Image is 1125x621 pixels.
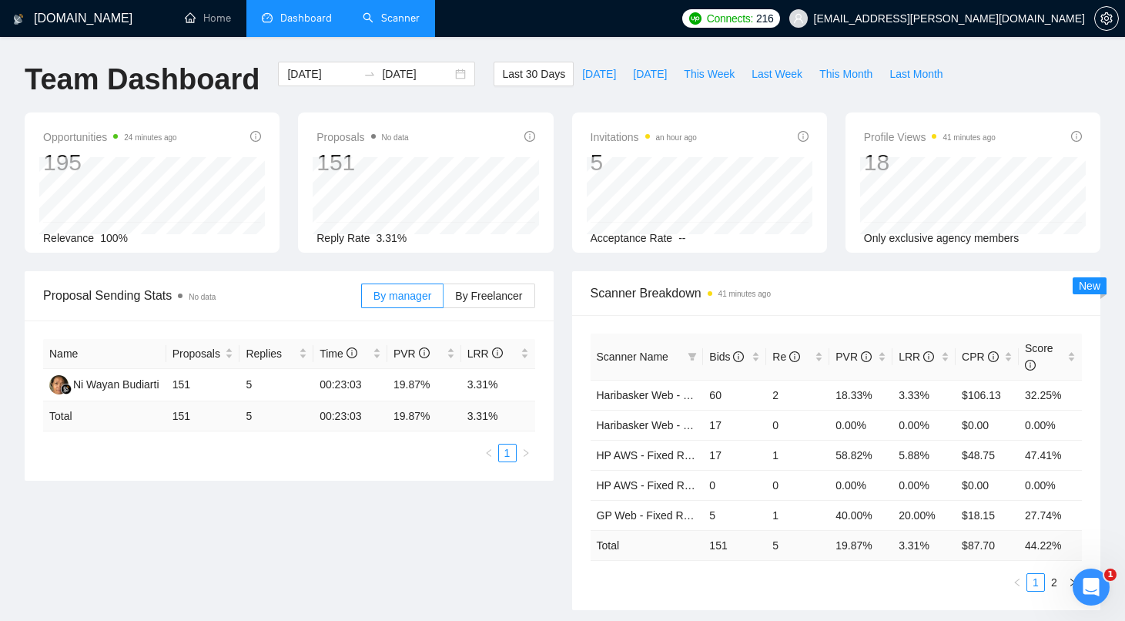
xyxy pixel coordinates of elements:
[467,347,503,360] span: LRR
[685,345,700,368] span: filter
[597,351,668,363] span: Scanner Name
[498,444,517,462] li: 1
[766,530,829,560] td: 5
[521,448,531,458] span: right
[480,444,498,462] li: Previous Page
[703,440,766,470] td: 17
[835,351,872,363] span: PVR
[1008,573,1026,592] li: Previous Page
[49,378,159,390] a: NWNi Wayan Budiarti
[313,401,387,431] td: 00:23:03
[864,148,996,177] div: 18
[633,65,667,82] span: [DATE]
[43,401,166,431] td: Total
[382,133,409,142] span: No data
[1073,569,1110,606] iframe: Intercom live chat
[597,479,731,492] a: HP AWS - Fixed Rate($500)
[1079,280,1100,292] span: New
[1008,573,1026,592] button: left
[1045,573,1063,592] li: 2
[316,128,408,146] span: Proposals
[892,380,956,410] td: 3.33%
[1068,578,1077,587] span: right
[239,369,313,401] td: 5
[707,10,753,27] span: Connects:
[492,347,503,358] span: info-circle
[829,380,892,410] td: 18.33%
[688,352,697,361] span: filter
[262,12,273,23] span: dashboard
[703,530,766,560] td: 151
[819,65,872,82] span: This Month
[892,440,956,470] td: 5.88%
[798,131,809,142] span: info-circle
[419,347,430,358] span: info-circle
[250,131,261,142] span: info-circle
[517,444,535,462] li: Next Page
[733,351,744,362] span: info-circle
[377,232,407,244] span: 3.31%
[956,410,1019,440] td: $0.00
[766,380,829,410] td: 2
[678,232,685,244] span: --
[166,401,240,431] td: 151
[864,232,1020,244] span: Only exclusive agency members
[956,440,1019,470] td: $48.75
[484,448,494,458] span: left
[766,470,829,500] td: 0
[1019,440,1082,470] td: 47.41%
[166,369,240,401] td: 151
[881,62,951,86] button: Last Month
[1019,380,1082,410] td: 32.25%
[624,62,675,86] button: [DATE]
[1019,500,1082,530] td: 27.74%
[382,65,452,82] input: End date
[461,369,535,401] td: 3.31%
[393,347,430,360] span: PVR
[772,351,800,363] span: Re
[313,369,387,401] td: 00:23:03
[517,444,535,462] button: right
[943,133,995,142] time: 41 minutes ago
[829,470,892,500] td: 0.00%
[703,380,766,410] td: 60
[752,65,802,82] span: Last Week
[591,284,1083,303] span: Scanner Breakdown
[1025,342,1053,371] span: Score
[703,470,766,500] td: 0
[582,65,616,82] span: [DATE]
[962,351,998,363] span: CPR
[829,500,892,530] td: 40.00%
[1063,573,1082,592] button: right
[597,449,731,462] a: HP AWS - Fixed Rate($100)
[49,375,69,394] img: NW
[43,286,361,305] span: Proposal Sending Stats
[494,62,574,86] button: Last 30 Days
[280,12,332,25] span: Dashboard
[956,530,1019,560] td: $ 87.70
[864,128,996,146] span: Profile Views
[709,351,744,363] span: Bids
[363,68,376,80] span: to
[1025,360,1036,371] span: info-circle
[1019,470,1082,500] td: 0.00%
[387,369,461,401] td: 19.87%
[61,384,72,394] img: gigradar-bm.png
[1071,131,1082,142] span: info-circle
[574,62,624,86] button: [DATE]
[811,62,881,86] button: This Month
[43,148,177,177] div: 195
[956,500,1019,530] td: $18.15
[480,444,498,462] button: left
[689,12,701,25] img: upwork-logo.png
[43,232,94,244] span: Relevance
[861,351,872,362] span: info-circle
[1013,578,1022,587] span: left
[1063,573,1082,592] li: Next Page
[591,232,673,244] span: Acceptance Rate
[591,530,704,560] td: Total
[988,351,999,362] span: info-circle
[656,133,697,142] time: an hour ago
[956,470,1019,500] td: $0.00
[766,440,829,470] td: 1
